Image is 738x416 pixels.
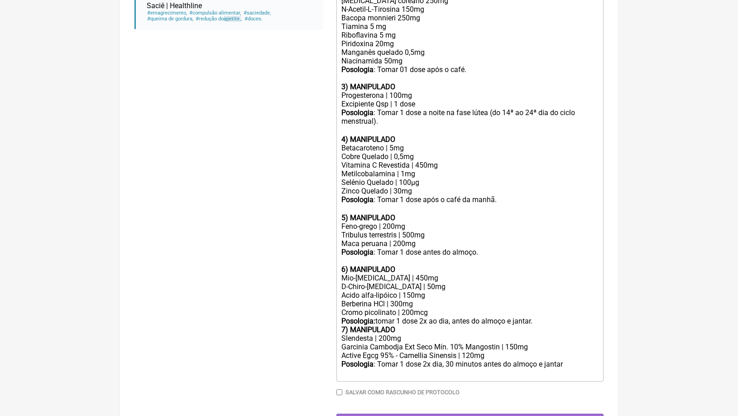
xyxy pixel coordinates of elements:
[341,108,599,135] div: : Tomar 1 dose a noite na fase lútea (do 14ª ao 24ª dia do ciclo menstrual).ㅤ
[341,152,599,161] div: Cobre Quelado | 0,5mg
[341,231,599,239] div: Tribulus terrestris | 500mg
[341,135,395,144] strong: 4) MANIPULADO
[341,248,374,256] strong: Posologia
[147,1,202,10] span: Saciê | Healthline
[341,195,374,204] strong: Posologia
[224,16,241,22] span: apetite
[341,187,599,195] div: Zinco Quelado | 30mg
[341,360,374,368] strong: Posologia
[341,91,599,100] div: Progesterona | 100mg
[195,16,242,22] span: redução do
[341,65,374,74] strong: Posologia
[341,169,599,178] div: Metilcobalamina | 1mg
[341,213,395,222] strong: 5) MANIPULADO
[341,100,599,108] div: Excipiente Qsp | 1 dose
[341,334,599,343] div: Slendesta | 200mg
[243,10,271,16] span: saciedade
[341,178,599,187] div: Selênio Quelado | 100µg
[189,10,241,16] span: compulsão alimentar
[341,325,395,334] strong: 7) MANIPULADO
[341,265,599,325] div: Mio-[MEDICAL_DATA] | 450mg D-Chiro-[MEDICAL_DATA] | 50mg Acido alfa-lipóico | 150mg Berberina HCl...
[341,265,395,274] strong: 6) MANIPULADO
[147,10,187,16] span: emagrecimento
[341,82,395,91] strong: 3) MANIPULADO
[341,144,599,152] div: Betacaroteno | 5mg
[341,360,599,378] div: : Tomar 1 dose 2x dia, 30 minutos antes do almoço e jantar ㅤ
[341,248,599,265] div: : Tomar 1 dose antes do almoço.
[341,317,375,325] strong: Posologia:
[341,195,599,213] div: : Tomar 1 dose após o café da manhã. ㅤ
[341,343,599,351] div: Garcinia Cambodja Ext Seco Mín. 10% Mangostin | 150mg
[147,16,194,22] span: queima de gordura
[244,16,263,22] span: doces
[345,389,460,396] label: Salvar como rascunho de Protocolo
[341,351,599,360] div: Active Egcg 95% - Camellia Sinensis | 120mg
[341,161,599,169] div: Vitamina C Revestida | 450mg
[341,239,599,248] div: Maca peruana | 200mg
[341,222,599,231] div: Feno-grego | 200mg
[341,108,374,117] strong: Posologia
